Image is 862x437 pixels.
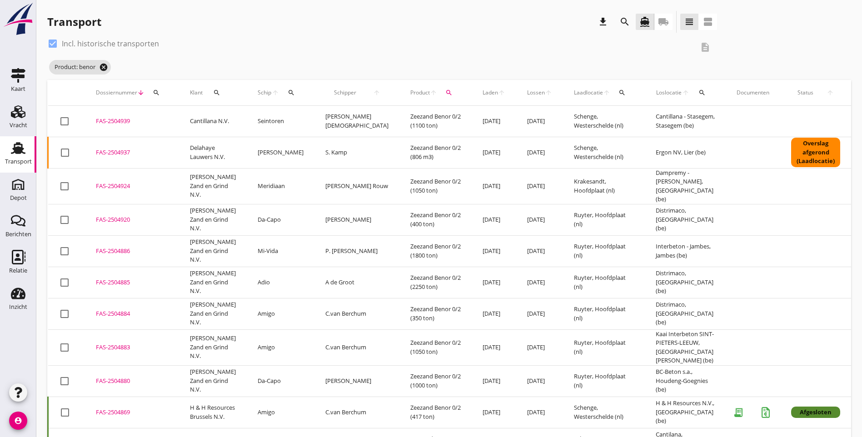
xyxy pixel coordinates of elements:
[645,298,726,329] td: Distrimaco, [GEOGRAPHIC_DATA] (be)
[247,329,314,365] td: Amigo
[137,89,144,96] i: arrow_downward
[5,159,32,164] div: Transport
[314,397,399,428] td: C.van Berchum
[645,168,726,204] td: Dampremy - [PERSON_NAME], [GEOGRAPHIC_DATA] (be)
[656,89,682,97] span: Loslocatie
[563,106,645,137] td: Schenge, Westerschelde (nl)
[472,204,516,235] td: [DATE]
[314,106,399,137] td: [PERSON_NAME][DEMOGRAPHIC_DATA]
[645,137,726,168] td: Ergon NV, Lier (be)
[179,235,247,267] td: [PERSON_NAME] Zand en Grind N.V.
[314,267,399,298] td: A de Groot
[96,377,168,386] div: FAS-2504880
[791,89,820,97] span: Status
[472,397,516,428] td: [DATE]
[247,137,314,168] td: [PERSON_NAME]
[399,204,472,235] td: Zeezand Benor 0/2 (400 ton)
[399,106,472,137] td: Zeezand Benor 0/2 (1100 ton)
[516,365,563,397] td: [DATE]
[658,16,669,27] i: local_shipping
[516,235,563,267] td: [DATE]
[563,298,645,329] td: Ruyter, Hoofdplaat (nl)
[96,247,168,256] div: FAS-2504886
[314,168,399,204] td: [PERSON_NAME] Rouw
[516,106,563,137] td: [DATE]
[791,407,840,418] div: Afgesloten
[399,365,472,397] td: Zeezand Benor 0/2 (1000 ton)
[247,397,314,428] td: Amigo
[563,267,645,298] td: Ruyter, Hoofdplaat (nl)
[619,16,630,27] i: search
[516,329,563,365] td: [DATE]
[516,137,563,168] td: [DATE]
[179,267,247,298] td: [PERSON_NAME] Zand en Grind N.V.
[516,168,563,204] td: [DATE]
[574,89,603,97] span: Laadlocatie
[247,235,314,267] td: Mi-Vida
[399,235,472,267] td: Zeezand Benor 0/2 (1800 ton)
[445,89,453,96] i: search
[399,137,472,168] td: Zeezand Benor 0/2 (806 m3)
[645,329,726,365] td: Kaai Interbeton SINT-PIETERS-LEEUW, [GEOGRAPHIC_DATA][PERSON_NAME] (be)
[639,16,650,27] i: directions_boat
[11,86,25,92] div: Kaart
[645,106,726,137] td: Cantillana - Stasegem, Stasegem (be)
[791,138,840,167] div: Overslag afgerond (Laadlocatie)
[498,89,505,96] i: arrow_upward
[598,16,608,27] i: download
[563,329,645,365] td: Ruyter, Hoofdplaat (nl)
[516,204,563,235] td: [DATE]
[563,204,645,235] td: Ruyter, Hoofdplaat (nl)
[314,365,399,397] td: [PERSON_NAME]
[472,137,516,168] td: [DATE]
[179,397,247,428] td: H & H Resources Brussels N.V.
[179,106,247,137] td: Cantillana N.V.
[563,365,645,397] td: Ruyter, Hoofdplaat (nl)
[96,215,168,224] div: FAS-2504920
[472,267,516,298] td: [DATE]
[603,89,610,96] i: arrow_upward
[247,365,314,397] td: Da-Capo
[645,397,726,428] td: H & H Resources N.V., [GEOGRAPHIC_DATA] (be)
[545,89,552,96] i: arrow_upward
[213,89,220,96] i: search
[179,168,247,204] td: [PERSON_NAME] Zand en Grind N.V.
[288,89,295,96] i: search
[9,412,27,430] i: account_circle
[96,89,137,97] span: Dossiernummer
[516,397,563,428] td: [DATE]
[258,89,272,97] span: Schip
[563,235,645,267] td: Ruyter, Hoofdplaat (nl)
[10,195,27,201] div: Depot
[820,89,841,96] i: arrow_upward
[179,298,247,329] td: [PERSON_NAME] Zand en Grind N.V.
[645,204,726,235] td: Distrimaco, [GEOGRAPHIC_DATA] (be)
[472,168,516,204] td: [DATE]
[563,168,645,204] td: Krakesandt, Hoofdplaat (nl)
[483,89,498,97] span: Laden
[314,298,399,329] td: C.van Berchum
[247,267,314,298] td: Adio
[2,2,35,36] img: logo-small.a267ee39.svg
[729,403,747,422] i: receipt_long
[472,235,516,267] td: [DATE]
[247,168,314,204] td: Meridiaan
[563,397,645,428] td: Schenge, Westerschelde (nl)
[684,16,695,27] i: view_headline
[179,365,247,397] td: [PERSON_NAME] Zand en Grind N.V.
[9,268,27,273] div: Relatie
[645,267,726,298] td: Distrimaco, [GEOGRAPHIC_DATA] (be)
[472,298,516,329] td: [DATE]
[153,89,160,96] i: search
[9,304,27,310] div: Inzicht
[99,63,108,72] i: cancel
[399,267,472,298] td: Zeezand Benor 0/2 (2250 ton)
[10,122,27,128] div: Vracht
[516,298,563,329] td: [DATE]
[527,89,545,97] span: Lossen
[49,60,111,74] span: Product: benor
[364,89,389,96] i: arrow_upward
[430,89,437,96] i: arrow_upward
[314,329,399,365] td: C.van Berchum
[96,278,168,287] div: FAS-2504885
